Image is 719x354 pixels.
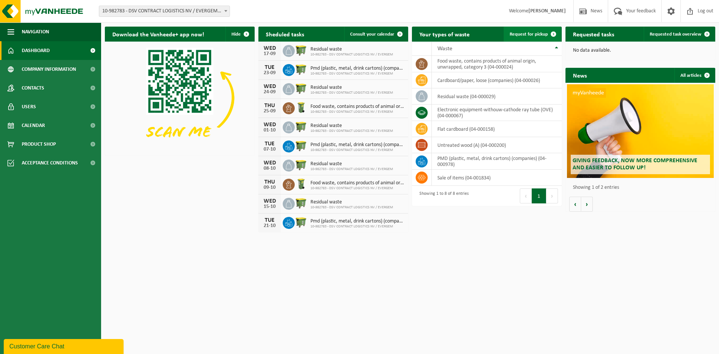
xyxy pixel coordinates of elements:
[310,224,404,229] span: 10-982783 - DSV CONTRACT LOGISTICS NV / EVERGEM
[295,120,307,133] img: WB-1100-HPE-GN-50
[310,180,404,186] span: Food waste, contains products of animal origin, unwrapped, category 3
[225,27,254,42] button: Hide
[262,204,277,209] div: 15-10
[432,88,562,105] td: residual waste (04-000029)
[262,141,277,147] div: TUE
[4,338,125,354] iframe: chat widget
[295,158,307,171] img: WB-1100-HPE-GN-50
[262,179,277,185] div: THU
[310,218,404,224] span: Pmd (plastic, metal, drink cartons) (companies)
[310,129,393,133] span: 10-982783 - DSV CONTRACT LOGISTICS NV / EVERGEM
[432,170,562,186] td: sale of items (04-001834)
[22,79,44,97] span: Contacts
[565,27,622,41] h2: Requested tasks
[22,116,45,135] span: Calendar
[674,68,715,83] a: All articles
[432,121,562,137] td: flat cardboard (04-000158)
[99,6,230,17] span: 10-982783 - DSV CONTRACT LOGISTICS NV / EVERGEM - EVERGEM
[99,6,230,16] span: 10-982783 - DSV CONTRACT LOGISTICS NV / EVERGEM - EVERGEM
[310,85,393,91] span: Residual waste
[262,90,277,95] div: 24-09
[258,27,312,41] h2: Sheduled tasks
[105,42,255,154] img: Download de VHEPlus App
[310,161,393,167] span: Residual waste
[262,70,277,76] div: 23-09
[295,63,307,76] img: WB-1100-HPE-GN-50
[295,101,307,114] img: WB-0140-HPE-GN-50
[310,66,404,72] span: Pmd (plastic, metal, drink cartons) (companies)
[571,88,606,98] span: myVanheede
[295,178,307,190] img: WB-0140-HPE-GN-50
[105,27,212,41] h2: Download the Vanheede+ app now!
[310,205,393,210] span: 10-982783 - DSV CONTRACT LOGISTICS NV / EVERGEM
[310,104,404,110] span: Food waste, contains products of animal origin, unwrapped, category 3
[350,32,394,37] span: Consult your calendar
[295,82,307,95] img: WB-1100-HPE-GN-50
[295,216,307,229] img: WB-1100-HPE-GN-50
[310,52,393,57] span: 10-982783 - DSV CONTRACT LOGISTICS NV / EVERGEM
[432,72,562,88] td: cardboard/paper, loose (companies) (04-000026)
[262,51,277,57] div: 17-09
[295,139,307,152] img: WB-1100-HPE-GN-50
[262,147,277,152] div: 07-10
[432,137,562,153] td: untreated wood (A) (04-000200)
[22,41,50,60] span: Dashboard
[528,8,566,14] strong: [PERSON_NAME]
[262,109,277,114] div: 25-09
[432,56,562,72] td: food waste, contains products of animal origin, unwrapped, category 3 (04-000024)
[416,188,469,204] div: Showing 1 to 8 of 8 entries
[295,44,307,57] img: WB-1100-HPE-GN-50
[310,167,393,172] span: 10-982783 - DSV CONTRACT LOGISTICS NV / EVERGEM
[520,188,532,203] button: Previous
[310,72,404,76] span: 10-982783 - DSV CONTRACT LOGISTICS NV / EVERGEM
[310,46,393,52] span: Residual waste
[262,103,277,109] div: THU
[510,32,548,37] span: Request for pickup
[567,84,714,178] a: myVanheede Giving feedback, now more comprehensive and easier to follow up!
[262,160,277,166] div: WED
[565,68,594,82] h2: News
[581,197,593,212] button: Volgende
[573,185,712,190] p: Showing 1 of 2 entries
[504,27,561,42] a: Request for pickup
[432,153,562,170] td: PMD (plastic, metal, drink cartons) (companies) (04-000978)
[573,158,697,171] span: Giving feedback, now more comprehensive and easier to follow up!
[573,48,708,53] p: No data available.
[437,46,452,52] span: Waste
[432,105,562,121] td: electronic equipment-withouw-cathode ray tube (OVE) (04-000067)
[262,185,277,190] div: 09-10
[262,166,277,171] div: 08-10
[262,45,277,51] div: WED
[344,27,407,42] a: Consult your calendar
[22,60,76,79] span: Company information
[412,27,477,41] h2: Your types of waste
[532,188,546,203] button: 1
[22,97,36,116] span: Users
[644,27,715,42] a: Requested task overview
[310,123,393,129] span: Residual waste
[569,197,581,212] button: Vorige
[262,84,277,90] div: WED
[262,198,277,204] div: WED
[295,197,307,209] img: WB-1100-HPE-GN-50
[310,186,404,191] span: 10-982783 - DSV CONTRACT LOGISTICS NV / EVERGEM
[310,148,404,152] span: 10-982783 - DSV CONTRACT LOGISTICS NV / EVERGEM
[262,122,277,128] div: WED
[262,128,277,133] div: 01-10
[262,64,277,70] div: TUE
[262,223,277,229] div: 21-10
[22,154,78,172] span: Acceptance conditions
[22,22,49,41] span: Navigation
[310,199,393,205] span: Residual waste
[310,110,404,114] span: 10-982783 - DSV CONTRACT LOGISTICS NV / EVERGEM
[546,188,558,203] button: Next
[262,217,277,223] div: TUE
[231,32,241,37] span: Hide
[310,91,393,95] span: 10-982783 - DSV CONTRACT LOGISTICS NV / EVERGEM
[650,32,701,37] span: Requested task overview
[310,142,404,148] span: Pmd (plastic, metal, drink cartons) (companies)
[22,135,56,154] span: Product Shop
